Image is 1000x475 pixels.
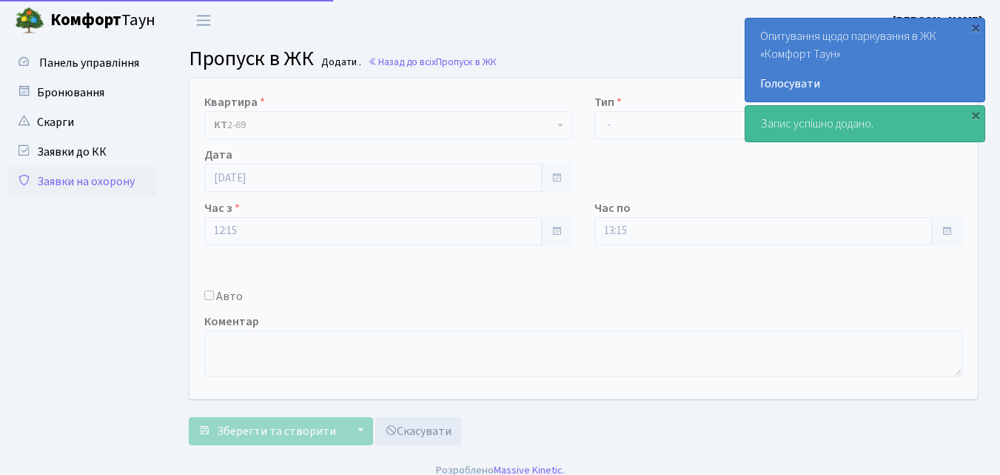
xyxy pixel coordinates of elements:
a: Голосувати [760,75,970,93]
span: <b>КТ</b>&nbsp;&nbsp;&nbsp;&nbsp;2-69 [214,118,554,133]
span: Панель управління [39,55,139,71]
small: Додати . [318,56,361,69]
span: <b>КТ</b>&nbsp;&nbsp;&nbsp;&nbsp;2-69 [204,111,572,139]
span: Зберегти та створити [217,423,336,439]
a: [PERSON_NAME] [893,12,982,30]
div: Опитування щодо паркування в ЖК «Комфорт Таун» [745,19,984,102]
div: Запис успішно додано. [745,106,984,142]
b: КТ [214,118,227,133]
label: Дата [204,146,232,164]
span: Пропуск в ЖК [189,44,314,73]
button: Зберегти та створити [189,417,346,445]
a: Заявки до КК [7,137,155,167]
label: Час по [594,199,631,217]
div: × [968,107,983,122]
span: Таун [50,8,155,33]
b: Комфорт [50,8,121,32]
label: Коментар [204,313,259,330]
img: logo.png [15,6,44,36]
span: Пропуск в ЖК [436,55,497,69]
a: Заявки на охорону [7,167,155,196]
a: Панель управління [7,48,155,78]
a: Скарги [7,107,155,137]
label: Авто [216,288,243,305]
label: Тип [594,93,622,111]
a: Назад до всіхПропуск в ЖК [368,55,497,69]
b: [PERSON_NAME] [893,13,982,29]
label: Час з [204,199,240,217]
a: Скасувати [375,417,461,445]
a: Бронювання [7,78,155,107]
div: × [968,20,983,35]
button: Переключити навігацію [185,8,222,33]
label: Квартира [204,93,265,111]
